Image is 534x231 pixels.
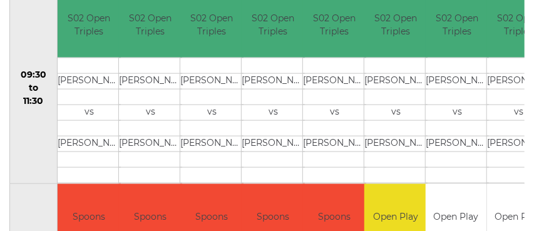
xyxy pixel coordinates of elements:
[303,136,366,151] td: [PERSON_NAME]
[426,73,489,89] td: [PERSON_NAME]
[180,136,244,151] td: [PERSON_NAME]
[119,73,182,89] td: [PERSON_NAME]
[242,105,305,120] td: vs
[58,73,121,89] td: [PERSON_NAME]
[303,105,366,120] td: vs
[426,136,489,151] td: [PERSON_NAME]
[242,136,305,151] td: [PERSON_NAME]
[58,136,121,151] td: [PERSON_NAME]
[426,105,489,120] td: vs
[364,73,428,89] td: [PERSON_NAME]
[242,73,305,89] td: [PERSON_NAME]
[364,105,428,120] td: vs
[58,105,121,120] td: vs
[180,73,244,89] td: [PERSON_NAME]
[303,73,366,89] td: [PERSON_NAME]
[364,136,428,151] td: [PERSON_NAME]
[119,136,182,151] td: [PERSON_NAME]
[180,105,244,120] td: vs
[119,105,182,120] td: vs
